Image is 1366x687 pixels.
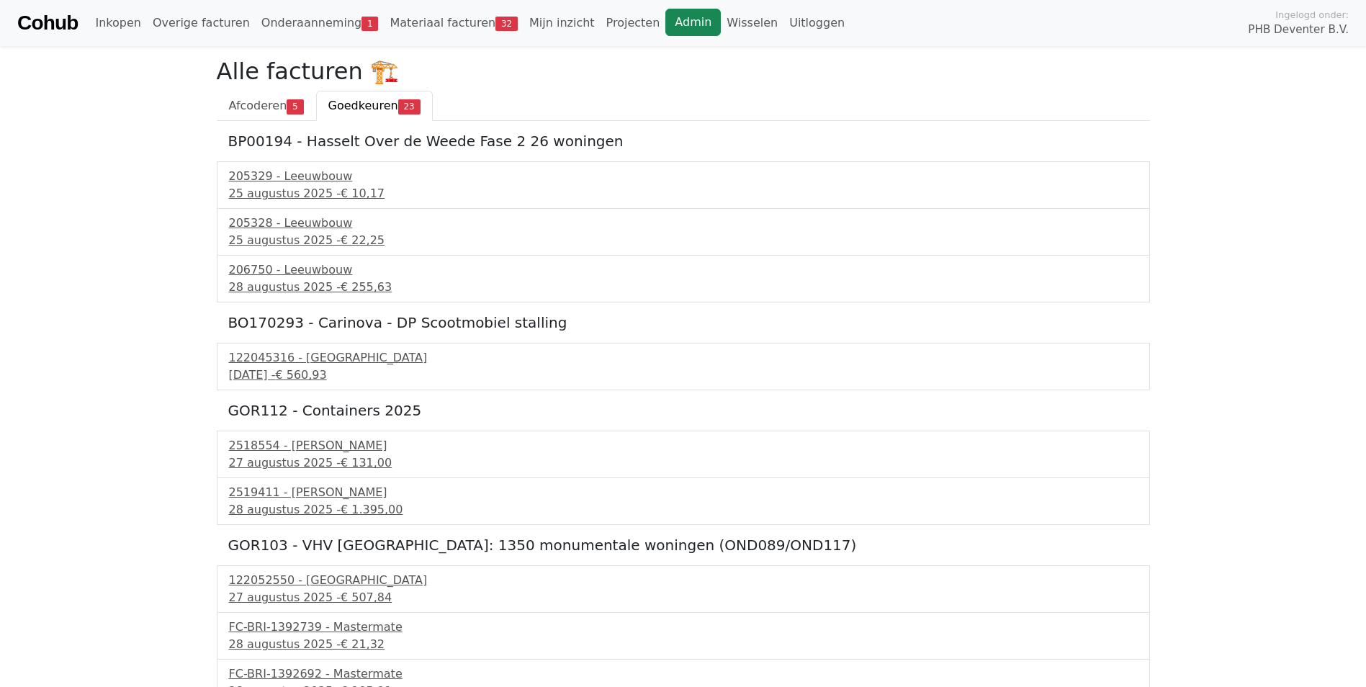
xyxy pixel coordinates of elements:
span: Goedkeuren [328,99,398,112]
a: 205328 - Leeuwbouw25 augustus 2025 -€ 22,25 [229,215,1138,249]
span: 23 [398,99,421,114]
div: 2519411 - [PERSON_NAME] [229,484,1138,501]
div: 28 augustus 2025 - [229,501,1138,518]
a: Projecten [601,9,666,37]
div: 122052550 - [GEOGRAPHIC_DATA] [229,572,1138,589]
div: FC-BRI-1392739 - Mastermate [229,619,1138,636]
span: PHB Deventer B.V. [1248,22,1349,38]
a: 2519411 - [PERSON_NAME]28 augustus 2025 -€ 1.395,00 [229,484,1138,518]
a: Inkopen [89,9,146,37]
h5: GOR103 - VHV [GEOGRAPHIC_DATA]: 1350 monumentale woningen (OND089/OND117) [228,536,1138,554]
a: Uitloggen [783,9,850,37]
a: Goedkeuren23 [316,91,433,121]
div: 206750 - Leeuwbouw [229,261,1138,279]
div: 205328 - Leeuwbouw [229,215,1138,232]
a: 206750 - Leeuwbouw28 augustus 2025 -€ 255,63 [229,261,1138,296]
span: € 22,25 [341,233,385,247]
div: 28 augustus 2025 - [229,636,1138,653]
h5: GOR112 - Containers 2025 [228,402,1138,419]
span: € 131,00 [341,456,392,470]
a: Mijn inzicht [524,9,601,37]
a: 205329 - Leeuwbouw25 augustus 2025 -€ 10,17 [229,168,1138,202]
a: 122052550 - [GEOGRAPHIC_DATA]27 augustus 2025 -€ 507,84 [229,572,1138,606]
h5: BP00194 - Hasselt Over de Weede Fase 2 26 woningen [228,133,1138,150]
div: 25 augustus 2025 - [229,232,1138,249]
a: Overige facturen [147,9,256,37]
div: 27 augustus 2025 - [229,589,1138,606]
h5: BO170293 - Carinova - DP Scootmobiel stalling [228,314,1138,331]
div: [DATE] - [229,367,1138,384]
span: € 255,63 [341,280,392,294]
a: Onderaanneming1 [256,9,385,37]
div: FC-BRI-1392692 - Mastermate [229,665,1138,683]
span: Afcoderen [229,99,287,112]
div: 205329 - Leeuwbouw [229,168,1138,185]
h2: Alle facturen 🏗️ [217,58,1150,85]
a: Afcoderen5 [217,91,316,121]
span: Ingelogd onder: [1275,8,1349,22]
span: € 21,32 [341,637,385,651]
span: € 507,84 [341,591,392,604]
div: 122045316 - [GEOGRAPHIC_DATA] [229,349,1138,367]
a: 2518554 - [PERSON_NAME]27 augustus 2025 -€ 131,00 [229,437,1138,472]
a: 122045316 - [GEOGRAPHIC_DATA][DATE] -€ 560,93 [229,349,1138,384]
span: € 10,17 [341,187,385,200]
span: 1 [361,17,378,31]
span: € 560,93 [275,368,326,382]
div: 28 augustus 2025 - [229,279,1138,296]
div: 2518554 - [PERSON_NAME] [229,437,1138,454]
a: Admin [665,9,721,36]
a: Cohub [17,6,78,40]
a: Wisselen [721,9,783,37]
div: 25 augustus 2025 - [229,185,1138,202]
a: FC-BRI-1392739 - Mastermate28 augustus 2025 -€ 21,32 [229,619,1138,653]
div: 27 augustus 2025 - [229,454,1138,472]
span: 5 [287,99,303,114]
a: Materiaal facturen32 [384,9,524,37]
span: 32 [495,17,518,31]
span: € 1.395,00 [341,503,403,516]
